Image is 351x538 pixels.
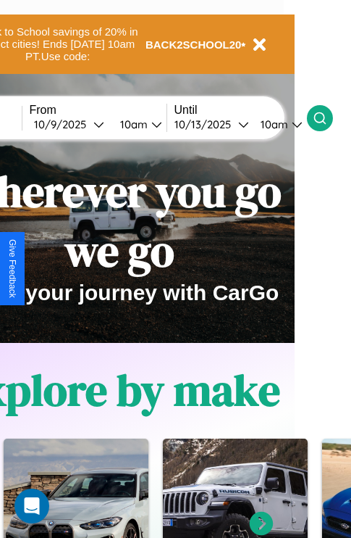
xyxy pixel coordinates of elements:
b: BACK2SCHOOL20 [145,38,242,51]
div: 10am [253,117,292,131]
label: Until [174,104,307,117]
div: 10 / 13 / 2025 [174,117,238,131]
button: 10am [109,117,166,132]
div: Open Intercom Messenger [14,489,49,523]
label: From [30,104,166,117]
button: 10am [249,117,307,132]
div: 10am [113,117,151,131]
button: 10/9/2025 [30,117,109,132]
div: 10 / 9 / 2025 [34,117,93,131]
div: Give Feedback [7,239,17,298]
